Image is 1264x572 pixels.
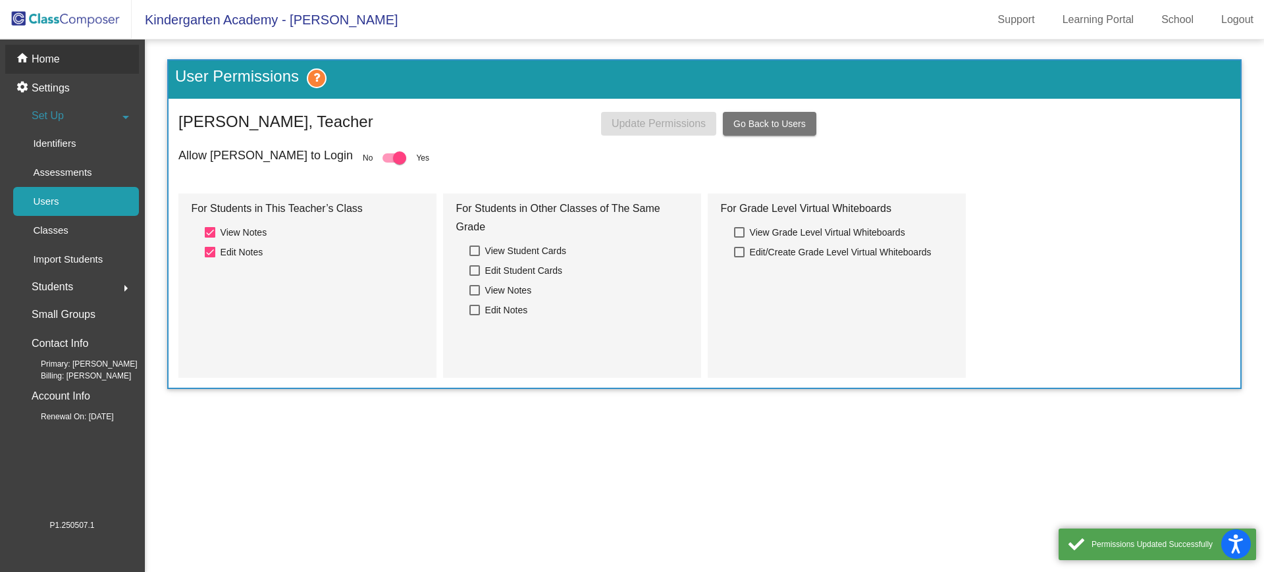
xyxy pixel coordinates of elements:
[1151,9,1204,30] a: School
[192,199,424,218] span: For Students in This Teacher’s Class
[33,194,59,209] p: Users
[612,118,706,129] span: Update Permissions
[178,149,353,163] h4: Allow [PERSON_NAME] to Login
[32,51,60,67] p: Home
[132,9,398,30] span: Kindergarten Academy - [PERSON_NAME]
[32,387,90,405] p: Account Info
[178,113,373,132] h2: [PERSON_NAME], Teacher
[16,80,32,96] mat-icon: settings
[20,411,113,423] span: Renewal On: [DATE]
[33,136,76,151] p: Identifiers
[32,305,95,324] p: Small Groups
[456,199,689,236] span: For Students in Other Classes of The Same Grade
[221,224,267,240] span: View Notes
[1052,9,1145,30] a: Learning Portal
[485,302,528,318] span: Edit Notes
[363,152,373,164] span: No
[32,278,73,296] span: Students
[987,9,1045,30] a: Support
[32,80,70,96] p: Settings
[175,67,327,88] h2: User Permissions
[33,251,103,267] p: Import Students
[601,112,716,136] button: Update Permissions
[1092,538,1246,550] div: Permissions Updated Successfully
[32,107,64,125] span: Set Up
[721,199,953,218] span: For Grade Level Virtual Whiteboards
[118,109,134,125] mat-icon: arrow_drop_down
[20,358,138,370] span: Primary: [PERSON_NAME]
[750,224,905,240] span: View Grade Level Virtual Whiteboards
[485,282,532,298] span: View Notes
[32,334,88,353] p: Contact Info
[16,51,32,67] mat-icon: home
[1211,9,1264,30] a: Logout
[733,118,806,129] span: Go Back to Users
[33,222,68,238] p: Classes
[33,165,92,180] p: Assessments
[750,244,932,260] span: Edit/Create Grade Level Virtual Whiteboards
[221,244,263,260] span: Edit Notes
[118,280,134,296] mat-icon: arrow_right
[485,263,563,278] span: Edit Student Cards
[20,370,131,382] span: Billing: [PERSON_NAME]
[723,112,816,136] button: Go Back to Users
[416,152,429,164] span: Yes
[485,243,566,259] span: View Student Cards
